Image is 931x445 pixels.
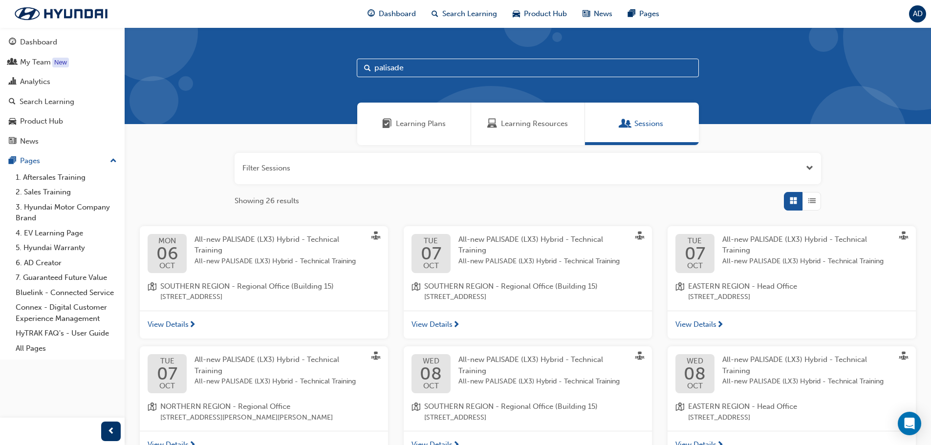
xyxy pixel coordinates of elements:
[12,200,121,226] a: 3. Hyundai Motor Company Brand
[453,321,460,330] span: next-icon
[404,311,652,339] a: View Details
[675,234,908,273] a: TUE07OCTAll-new PALISADE (LX3) Hybrid - Technical TrainingAll-new PALISADE (LX3) Hybrid - Technic...
[899,232,908,242] span: sessionType_FACE_TO_FACE-icon
[421,262,441,270] span: OCT
[357,59,699,77] input: Search...
[20,116,63,127] div: Product Hub
[458,355,603,375] span: All-new PALISADE (LX3) Hybrid - Technical Training
[628,8,635,20] span: pages-icon
[9,137,16,146] span: news-icon
[371,352,380,362] span: sessionType_FACE_TO_FACE-icon
[458,376,628,387] span: All-new PALISADE (LX3) Hybrid - Technical Training
[722,256,892,267] span: All-new PALISADE (LX3) Hybrid - Technical Training
[524,8,567,20] span: Product Hub
[420,358,442,365] span: WED
[685,237,705,245] span: TUE
[20,96,74,107] div: Search Learning
[411,354,644,393] a: WED08OCTAll-new PALISADE (LX3) Hybrid - Technical TrainingAll-new PALISADE (LX3) Hybrid - Technic...
[458,256,628,267] span: All-new PALISADE (LX3) Hybrid - Technical Training
[20,37,57,48] div: Dashboard
[411,401,644,423] a: location-iconSOUTHERN REGION - Regional Office (Building 15)[STREET_ADDRESS]
[458,235,603,255] span: All-new PALISADE (LX3) Hybrid - Technical Training
[5,3,117,24] img: Trak
[160,412,333,424] span: [STREET_ADDRESS][PERSON_NAME][PERSON_NAME]
[675,281,908,303] a: location-iconEASTERN REGION - Head Office[STREET_ADDRESS]
[585,103,699,145] a: SessionsSessions
[9,58,16,67] span: people-icon
[9,157,16,166] span: pages-icon
[424,292,598,303] span: [STREET_ADDRESS]
[421,237,441,245] span: TUE
[148,319,189,330] span: View Details
[12,170,121,185] a: 1. Aftersales Training
[4,112,121,130] a: Product Hub
[371,232,380,242] span: sessionType_FACE_TO_FACE-icon
[668,226,916,339] button: TUE07OCTAll-new PALISADE (LX3) Hybrid - Technical TrainingAll-new PALISADE (LX3) Hybrid - Technic...
[156,245,178,262] span: 06
[421,245,441,262] span: 07
[4,152,121,170] button: Pages
[432,8,438,20] span: search-icon
[156,262,178,270] span: OCT
[722,355,867,375] span: All-new PALISADE (LX3) Hybrid - Technical Training
[442,8,497,20] span: Search Learning
[635,232,644,242] span: sessionType_FACE_TO_FACE-icon
[471,103,585,145] a: Learning ResourcesLearning Resources
[12,285,121,300] a: Bluelink - Connected Service
[360,4,424,24] a: guage-iconDashboard
[675,281,684,303] span: location-icon
[635,352,644,362] span: sessionType_FACE_TO_FACE-icon
[12,300,121,326] a: Connex - Digital Customer Experience Management
[411,281,644,303] a: location-iconSOUTHERN REGION - Regional Office (Building 15)[STREET_ADDRESS]
[148,354,380,393] a: TUE07OCTAll-new PALISADE (LX3) Hybrid - Technical TrainingAll-new PALISADE (LX3) Hybrid - Technic...
[675,401,908,423] a: location-iconEASTERN REGION - Head Office[STREET_ADDRESS]
[148,234,380,273] a: MON06OCTAll-new PALISADE (LX3) Hybrid - Technical TrainingAll-new PALISADE (LX3) Hybrid - Technic...
[12,226,121,241] a: 4. EV Learning Page
[20,155,40,167] div: Pages
[160,292,334,303] span: [STREET_ADDRESS]
[513,8,520,20] span: car-icon
[12,185,121,200] a: 2. Sales Training
[675,319,716,330] span: View Details
[722,376,892,387] span: All-new PALISADE (LX3) Hybrid - Technical Training
[898,412,921,435] div: Open Intercom Messenger
[148,281,156,303] span: location-icon
[52,58,69,67] div: Tooltip anchor
[157,365,177,382] span: 07
[806,163,813,174] button: Open the filter
[4,132,121,150] a: News
[235,195,299,207] span: Showing 26 results
[420,382,442,390] span: OCT
[684,358,706,365] span: WED
[899,352,908,362] span: sessionType_FACE_TO_FACE-icon
[424,401,598,412] span: SOUTHERN REGION - Regional Office (Building 15)
[505,4,575,24] a: car-iconProduct Hub
[12,326,121,341] a: HyTRAK FAQ's - User Guide
[12,341,121,356] a: All Pages
[382,118,392,129] span: Learning Plans
[108,425,115,438] span: prev-icon
[379,8,416,20] span: Dashboard
[195,235,339,255] span: All-new PALISADE (LX3) Hybrid - Technical Training
[368,8,375,20] span: guage-icon
[160,401,333,412] span: NORTHERN REGION - Regional Office
[501,118,568,129] span: Learning Resources
[160,281,334,292] span: SOUTHERN REGION - Regional Office (Building 15)
[594,8,612,20] span: News
[909,5,926,22] button: AD
[404,226,652,339] button: TUE07OCTAll-new PALISADE (LX3) Hybrid - Technical TrainingAll-new PALISADE (LX3) Hybrid - Technic...
[20,57,51,68] div: My Team
[411,401,420,423] span: location-icon
[9,117,16,126] span: car-icon
[688,401,797,412] span: EASTERN REGION - Head Office
[424,412,598,424] span: [STREET_ADDRESS]
[424,281,598,292] span: SOUTHERN REGION - Regional Office (Building 15)
[487,118,497,129] span: Learning Resources
[790,195,797,207] span: Grid
[12,270,121,285] a: 7. Guaranteed Future Value
[420,365,442,382] span: 08
[808,195,816,207] span: List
